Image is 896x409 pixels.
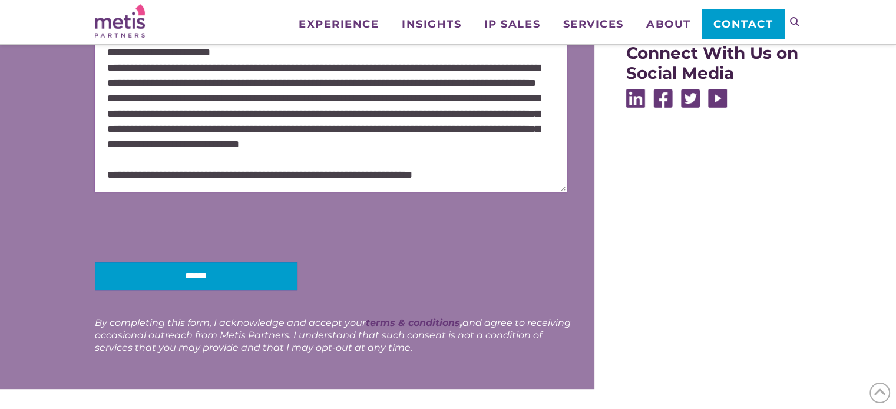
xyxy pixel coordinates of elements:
[366,317,460,328] a: terms & conditions
[95,201,274,247] iframe: reCAPTCHA
[299,19,379,29] span: Experience
[708,89,727,108] img: Youtube
[653,89,673,108] img: Facebook
[95,4,145,38] img: Metis Partners
[702,9,783,38] a: Contact
[713,19,773,29] span: Contact
[402,19,461,29] span: Insights
[563,19,623,29] span: Services
[95,317,571,353] em: By completing this form, I acknowledge and accept your and agree to receiving occasional outreach...
[646,19,691,29] span: About
[366,317,462,328] strong: ,
[484,19,540,29] span: IP Sales
[681,89,700,108] img: Twitter
[626,43,801,83] div: Connect With Us on Social Media
[869,383,890,403] span: Back to Top
[626,89,645,108] img: Linkedin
